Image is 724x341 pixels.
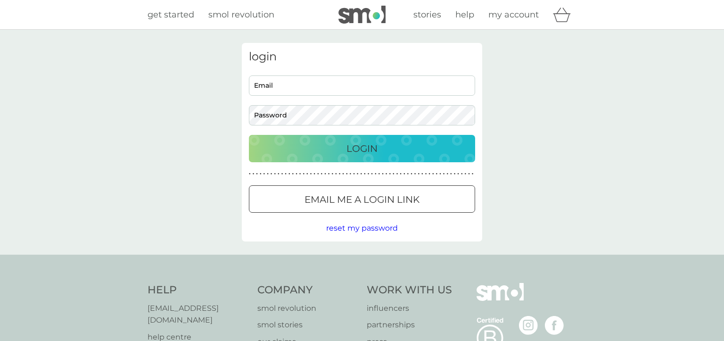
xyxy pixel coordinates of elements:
p: ● [457,172,459,176]
p: ● [407,172,409,176]
p: ● [461,172,463,176]
p: ● [386,172,387,176]
p: ● [306,172,308,176]
p: ● [421,172,423,176]
p: ● [331,172,333,176]
p: ● [317,172,319,176]
p: ● [393,172,395,176]
p: ● [285,172,287,176]
p: ● [321,172,323,176]
p: ● [396,172,398,176]
p: Login [346,141,378,156]
h3: login [249,50,475,64]
div: basket [553,5,576,24]
p: ● [364,172,366,176]
p: ● [443,172,445,176]
p: ● [299,172,301,176]
p: ● [465,172,467,176]
p: ● [446,172,448,176]
img: visit the smol Instagram page [519,316,538,335]
p: ● [278,172,280,176]
p: ● [418,172,420,176]
span: smol revolution [208,9,274,20]
p: ● [274,172,276,176]
span: my account [488,9,539,20]
a: smol revolution [257,302,358,315]
p: ● [371,172,373,176]
p: ● [267,172,269,176]
p: ● [454,172,456,176]
a: my account [488,8,539,22]
p: ● [428,172,430,176]
p: ● [468,172,470,176]
h4: Company [257,283,358,298]
p: ● [432,172,434,176]
p: ● [425,172,427,176]
a: influencers [367,302,452,315]
a: partnerships [367,319,452,331]
p: ● [368,172,370,176]
h4: Work With Us [367,283,452,298]
p: ● [436,172,438,176]
a: get started [148,8,194,22]
p: ● [313,172,315,176]
p: ● [414,172,416,176]
p: ● [375,172,377,176]
p: ● [253,172,255,176]
p: ● [360,172,362,176]
span: reset my password [326,224,398,233]
a: stories [413,8,441,22]
a: smol stories [257,319,358,331]
a: [EMAIL_ADDRESS][DOMAIN_NAME] [148,302,248,326]
p: ● [346,172,348,176]
a: smol revolution [208,8,274,22]
p: ● [263,172,265,176]
img: smol [338,6,386,24]
p: ● [256,172,258,176]
p: ● [357,172,359,176]
span: stories [413,9,441,20]
button: Login [249,135,475,162]
p: ● [378,172,380,176]
p: ● [450,172,452,176]
span: get started [148,9,194,20]
p: ● [400,172,402,176]
img: visit the smol Facebook page [545,316,564,335]
p: ● [389,172,391,176]
p: ● [403,172,405,176]
p: ● [249,172,251,176]
p: Email me a login link [304,192,420,207]
p: ● [292,172,294,176]
p: ● [303,172,304,176]
img: smol [477,283,524,315]
p: ● [439,172,441,176]
p: ● [342,172,344,176]
p: ● [339,172,341,176]
p: ● [271,172,272,176]
button: Email me a login link [249,185,475,213]
p: ● [335,172,337,176]
h4: Help [148,283,248,298]
p: ● [281,172,283,176]
p: ● [324,172,326,176]
p: ● [411,172,412,176]
p: ● [260,172,262,176]
button: reset my password [326,222,398,234]
p: ● [288,172,290,176]
p: ● [328,172,330,176]
p: ● [353,172,355,176]
span: help [455,9,474,20]
p: ● [350,172,352,176]
a: help [455,8,474,22]
p: ● [310,172,312,176]
p: ● [382,172,384,176]
p: ● [472,172,474,176]
p: ● [296,172,297,176]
